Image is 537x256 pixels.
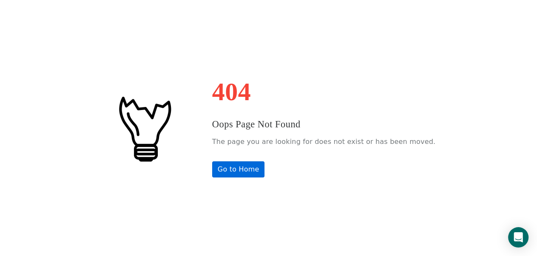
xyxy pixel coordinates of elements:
div: Open Intercom Messenger [508,227,528,248]
h3: Oops Page Not Found [212,117,435,132]
h1: 404 [212,79,435,104]
img: # [102,86,187,171]
a: Go to Home [212,161,265,177]
p: The page you are looking for does not exist or has been moved. [212,135,435,148]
